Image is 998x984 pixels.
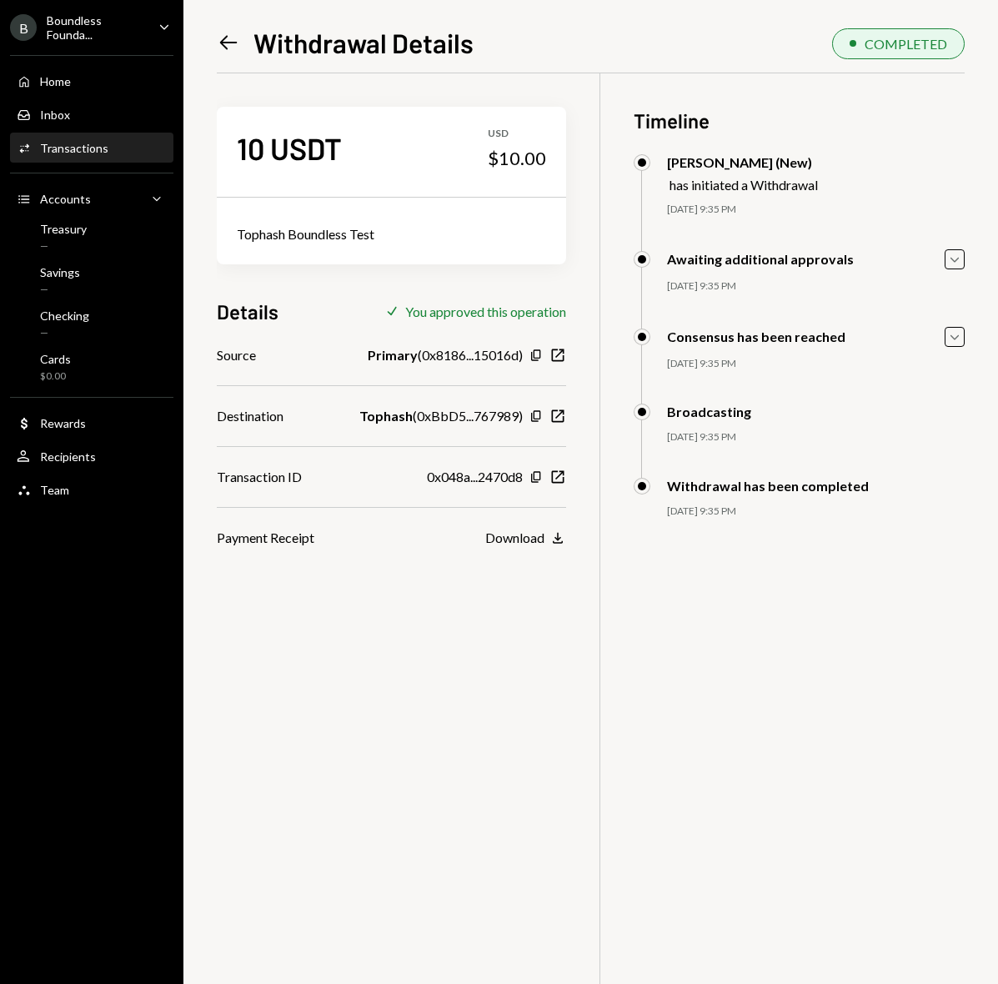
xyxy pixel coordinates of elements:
div: 0x048a...2470d8 [427,467,523,487]
div: — [40,283,80,297]
div: $10.00 [488,147,546,170]
div: Recipients [40,449,96,464]
div: B [10,14,37,41]
div: Rewards [40,416,86,430]
div: Transaction ID [217,467,302,487]
a: Recipients [10,441,173,471]
a: Inbox [10,99,173,129]
div: Inbox [40,108,70,122]
div: [DATE] 9:35 PM [667,430,965,444]
h3: Details [217,298,278,325]
div: has initiated a Withdrawal [670,177,818,193]
div: You approved this operation [405,304,566,319]
div: Source [217,345,256,365]
div: ( 0xBbD5...767989 ) [359,406,523,426]
div: Savings [40,265,80,279]
div: Cards [40,352,71,366]
a: Home [10,66,173,96]
div: [DATE] 9:35 PM [667,505,965,519]
div: [DATE] 9:35 PM [667,357,965,371]
div: 10 USDT [237,129,342,167]
a: Transactions [10,133,173,163]
div: Transactions [40,141,108,155]
a: Rewards [10,408,173,438]
b: Primary [368,345,418,365]
a: Accounts [10,183,173,213]
div: COMPLETED [865,36,947,52]
div: Destination [217,406,283,426]
div: [DATE] 9:35 PM [667,203,965,217]
div: Tophash Boundless Test [237,224,546,244]
a: Treasury— [10,217,173,257]
div: USD [488,127,546,141]
a: Team [10,474,173,505]
div: Withdrawal has been completed [667,478,869,494]
div: [PERSON_NAME] (New) [667,154,818,170]
div: Boundless Founda... [47,13,145,42]
button: Download [485,530,566,548]
a: Checking— [10,304,173,344]
div: Download [485,530,544,545]
div: $0.00 [40,369,71,384]
h3: Timeline [634,107,965,134]
div: Accounts [40,192,91,206]
h1: Withdrawal Details [253,26,474,59]
div: Awaiting additional approvals [667,251,854,267]
div: Checking [40,309,89,323]
div: ( 0x8186...15016d ) [368,345,523,365]
div: Consensus has been reached [667,329,845,344]
div: — [40,239,87,254]
div: Home [40,74,71,88]
a: Savings— [10,260,173,300]
b: Tophash [359,406,413,426]
div: — [40,326,89,340]
a: Cards$0.00 [10,347,173,387]
div: Broadcasting [667,404,751,419]
div: Treasury [40,222,87,236]
div: [DATE] 9:35 PM [667,279,965,294]
div: Payment Receipt [217,528,314,548]
div: Team [40,483,69,497]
